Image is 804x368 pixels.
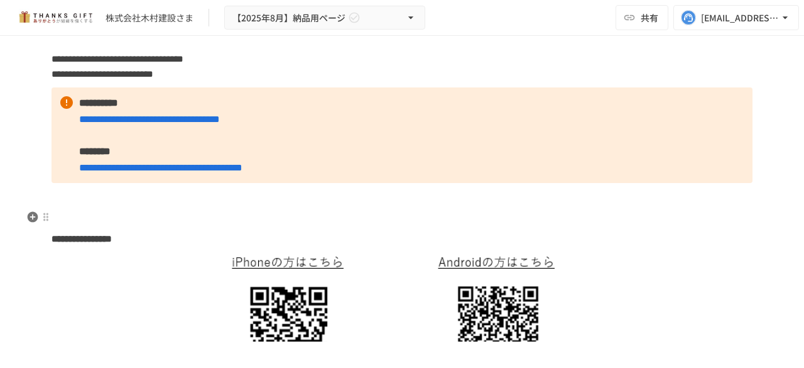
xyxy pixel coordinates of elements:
[673,5,799,30] button: [EMAIL_ADDRESS][DOMAIN_NAME]
[106,11,193,25] div: 株式会社木村建設さま
[224,6,425,30] button: 【2025年8月】納品用ページ
[232,10,345,26] span: 【2025年8月】納品用ページ
[701,10,779,26] div: [EMAIL_ADDRESS][DOMAIN_NAME]
[15,8,95,28] img: mMP1OxWUAhQbsRWCurg7vIHe5HqDpP7qZo7fRoNLXQh
[641,11,658,25] span: 共有
[616,5,668,30] button: 共有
